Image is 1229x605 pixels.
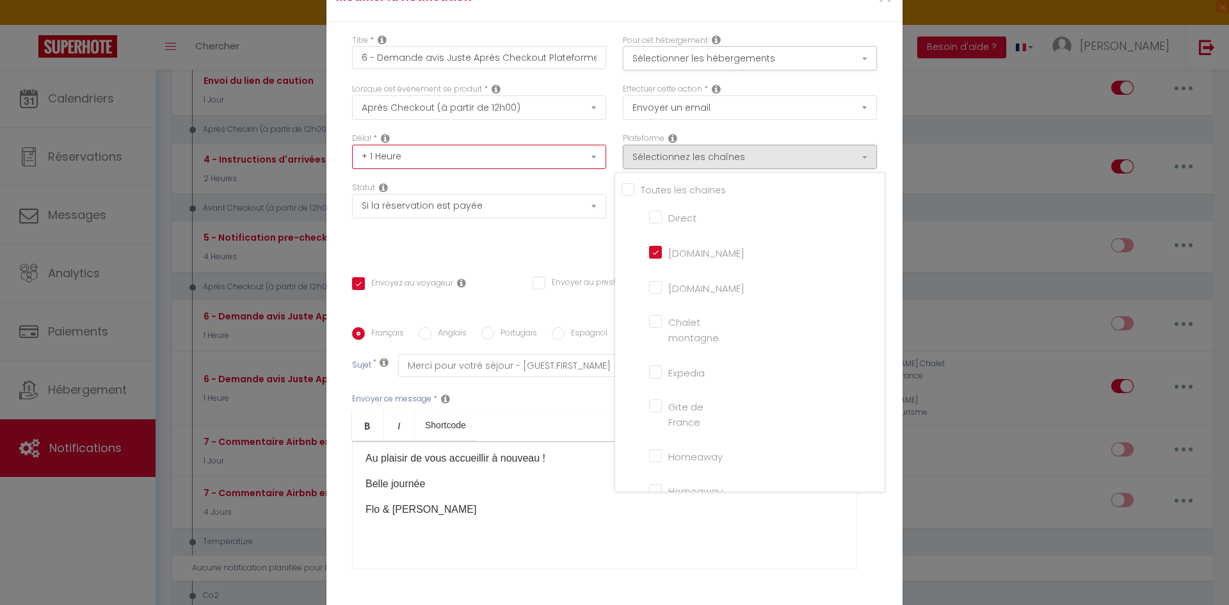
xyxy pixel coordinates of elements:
label: Plateforme [623,133,664,145]
label: Effectuer cette action [623,83,702,95]
label: Français [365,327,404,341]
button: Sélectionner les hébergements [623,46,877,70]
i: Message [441,394,450,404]
label: Gite de France [662,399,718,430]
label: Statut [352,182,375,194]
i: Action Type [712,84,721,94]
i: Event Occur [492,84,501,94]
p: Belle journée [365,476,844,492]
label: Sujet [352,359,371,373]
label: Anglais [431,327,467,341]
label: Délai [352,133,371,145]
p: Au plaisir de vous accueillir à nouveau ! [365,451,844,466]
i: Action Time [381,133,390,143]
p: Flo & [PERSON_NAME] [365,502,844,517]
i: Envoyer au voyageur [457,278,466,288]
label: Chalet montagne [662,315,719,345]
label: Pour cet hébergement [623,35,708,47]
i: Booking status [379,182,388,193]
i: Title [378,35,387,45]
label: Portugais [494,327,537,341]
i: This Rental [712,35,721,45]
label: Envoyer ce message [352,393,431,405]
a: Shortcode [415,410,476,440]
p: ​ [365,528,844,543]
label: Espagnol [565,327,607,341]
i: Subject [380,357,389,367]
button: Sélectionnez les chaînes [623,145,877,169]
label: Titre [352,35,368,47]
label: Lorsque cet événement se produit [352,83,482,95]
i: Action Channel [668,133,677,143]
a: Bold [352,410,383,440]
a: Italic [383,410,415,440]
